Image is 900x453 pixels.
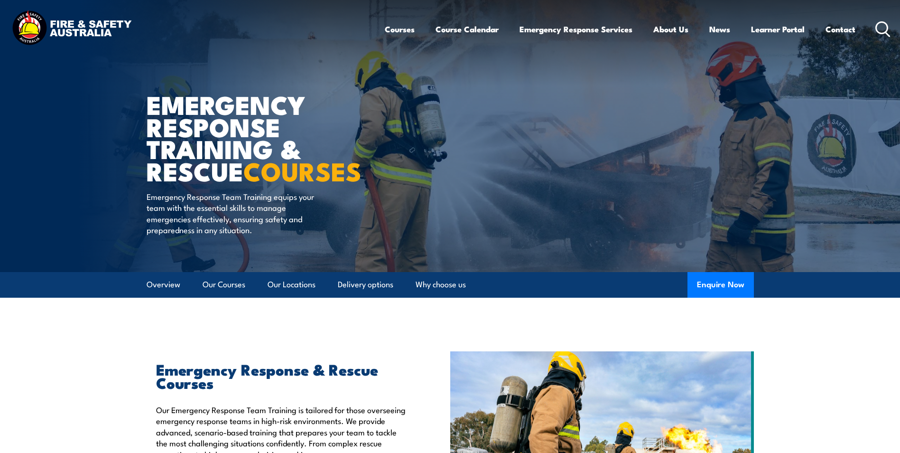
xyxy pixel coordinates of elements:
a: Why choose us [416,272,466,297]
a: Learner Portal [751,17,805,42]
h1: Emergency Response Training & Rescue [147,93,381,182]
p: Emergency Response Team Training equips your team with the essential skills to manage emergencies... [147,191,320,236]
a: Emergency Response Services [520,17,632,42]
a: Delivery options [338,272,393,297]
a: Course Calendar [436,17,499,42]
a: News [709,17,730,42]
a: Overview [147,272,180,297]
button: Enquire Now [687,272,754,298]
a: About Us [653,17,688,42]
a: Contact [826,17,855,42]
strong: COURSES [243,151,362,190]
a: Our Locations [268,272,315,297]
h2: Emergency Response & Rescue Courses [156,362,407,389]
a: Courses [385,17,415,42]
a: Our Courses [203,272,245,297]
